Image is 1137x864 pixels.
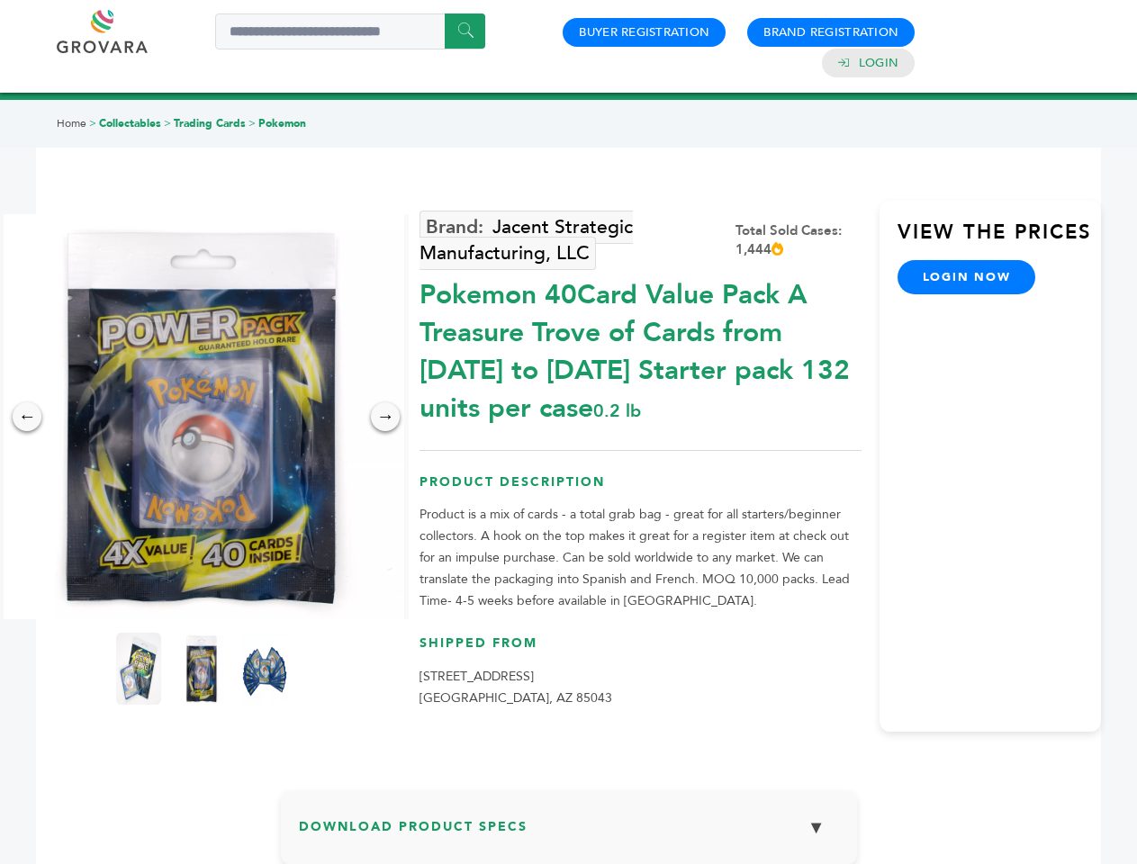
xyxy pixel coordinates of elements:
a: Home [57,116,86,130]
img: Pokemon 40-Card Value Pack – A Treasure Trove of Cards from 1996 to 2024 - Starter pack! 132 unit... [116,633,161,705]
p: [STREET_ADDRESS] [GEOGRAPHIC_DATA], AZ 85043 [420,666,862,709]
a: Trading Cards [174,116,246,130]
img: Pokemon 40-Card Value Pack – A Treasure Trove of Cards from 1996 to 2024 - Starter pack! 132 unit... [179,633,224,705]
button: ▼ [794,808,839,847]
div: Total Sold Cases: 1,444 [735,221,862,259]
div: ← [13,402,41,431]
a: Buyer Registration [579,24,709,40]
h3: Download Product Specs [299,808,839,860]
a: login now [898,260,1036,294]
a: Brand Registration [763,24,898,40]
h3: Product Description [420,473,862,505]
div: Pokemon 40Card Value Pack A Treasure Trove of Cards from [DATE] to [DATE] Starter pack 132 units ... [420,267,862,427]
h3: View the Prices [898,219,1101,260]
a: Pokemon [258,116,306,130]
input: Search a product or brand... [215,13,485,49]
img: Pokemon 40-Card Value Pack – A Treasure Trove of Cards from 1996 to 2024 - Starter pack! 132 unit... [242,633,287,705]
a: Jacent Strategic Manufacturing, LLC [420,211,633,270]
div: → [371,402,400,431]
h3: Shipped From [420,634,862,666]
p: Product is a mix of cards - a total grab bag - great for all starters/beginner collectors. A hook... [420,504,862,612]
a: Collectables [99,116,161,130]
span: > [164,116,171,130]
span: > [89,116,96,130]
a: Login [859,55,898,71]
span: 0.2 lb [593,399,641,423]
span: > [248,116,256,130]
